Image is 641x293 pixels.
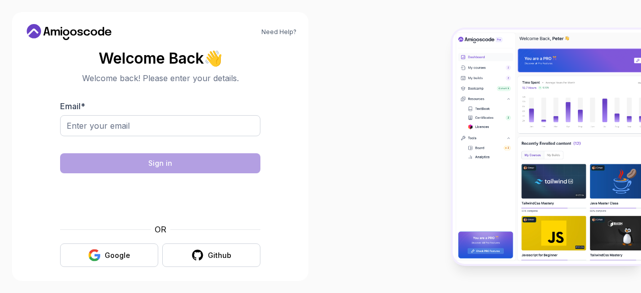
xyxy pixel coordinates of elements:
[208,250,231,260] div: Github
[203,50,222,66] span: 👋
[85,179,236,217] iframe: Widget contenant une case à cocher pour le défi de sécurité hCaptcha
[60,101,85,111] label: Email *
[60,243,158,267] button: Google
[60,72,260,84] p: Welcome back! Please enter your details.
[155,223,166,235] p: OR
[453,30,641,264] img: Amigoscode Dashboard
[162,243,260,267] button: Github
[60,153,260,173] button: Sign in
[60,115,260,136] input: Enter your email
[148,158,172,168] div: Sign in
[60,50,260,66] h2: Welcome Back
[105,250,130,260] div: Google
[24,24,114,40] a: Home link
[261,28,296,36] a: Need Help?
